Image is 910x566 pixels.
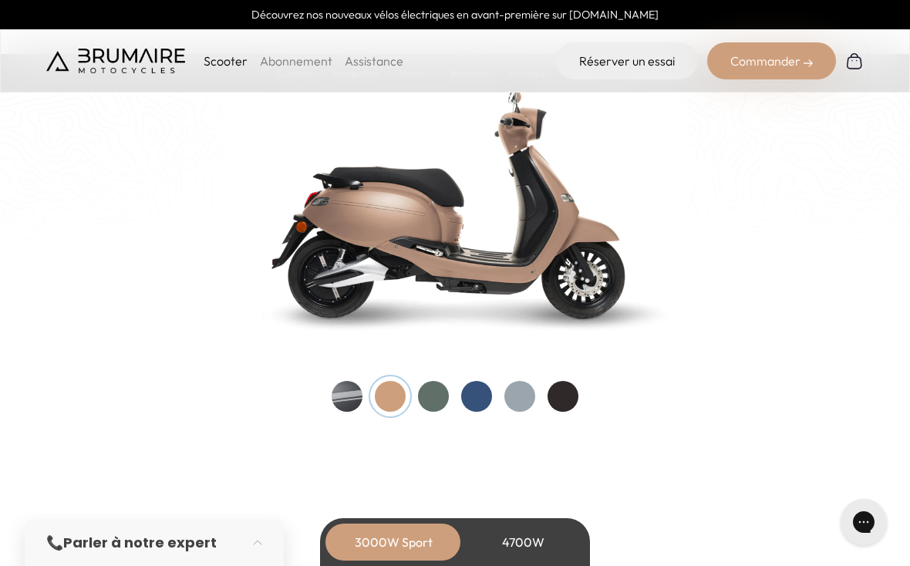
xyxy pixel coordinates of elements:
[332,524,455,561] div: 3000W Sport
[845,52,864,70] img: Panier
[260,53,332,69] a: Abonnement
[804,59,813,68] img: right-arrow-2.png
[46,49,185,73] img: Brumaire Motocycles
[461,524,585,561] div: 4700W
[345,53,403,69] a: Assistance
[556,42,698,79] a: Réserver un essai
[707,42,836,79] div: Commander
[204,52,248,70] p: Scooter
[833,494,895,551] iframe: Gorgias live chat messenger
